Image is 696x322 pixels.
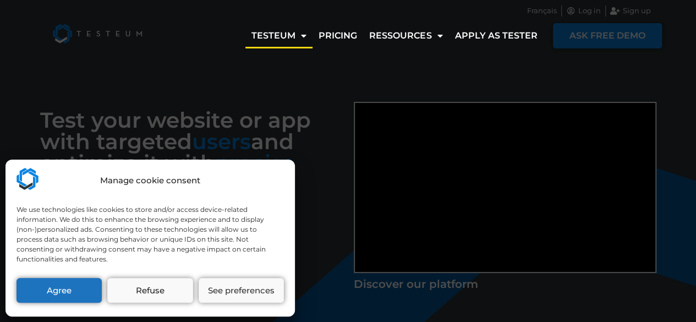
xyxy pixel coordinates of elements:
a: Apply as tester [448,23,543,48]
a: Pricing [313,23,363,48]
button: See preferences [199,278,284,303]
a: Testeum [245,23,313,48]
img: Testeum.com - Application crowdtesting platform [17,168,39,190]
a: Ressources [363,23,448,48]
button: Agree [17,278,102,303]
button: Refuse [107,278,193,303]
div: We use technologies like cookies to store and/or access device-related information. We do this to... [17,205,283,264]
div: Manage cookie consent [100,174,200,187]
nav: Menu [245,23,543,48]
